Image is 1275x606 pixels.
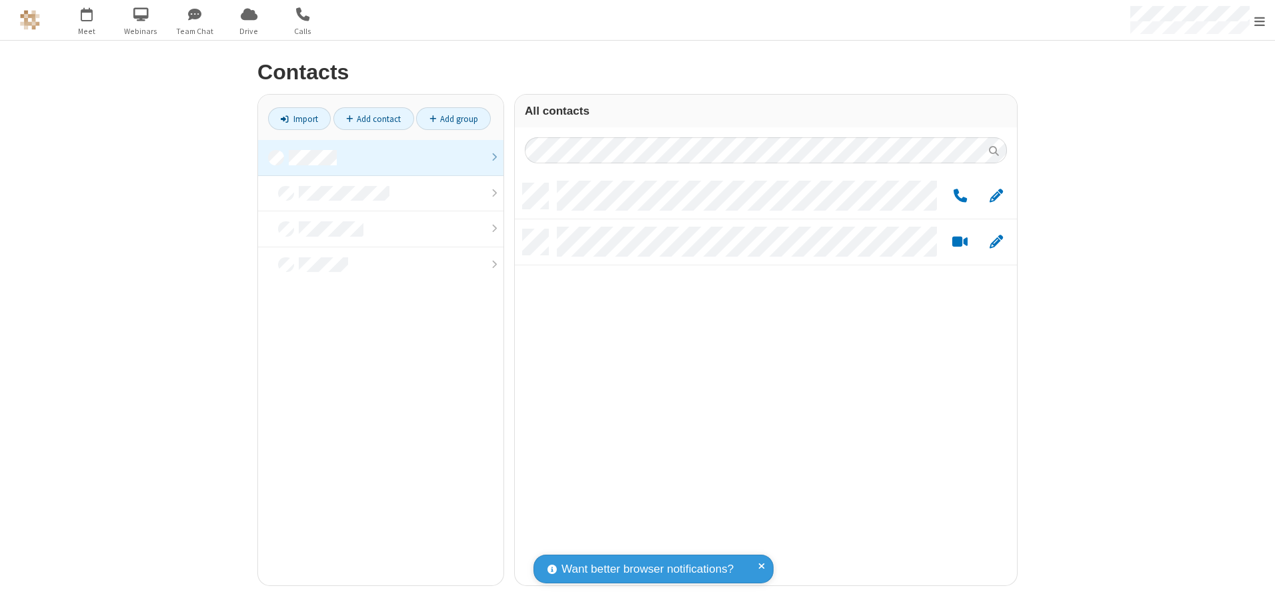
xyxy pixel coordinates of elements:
button: Edit [983,234,1009,251]
a: Add group [416,107,491,130]
a: Add contact [333,107,414,130]
div: grid [515,173,1017,585]
span: Drive [224,25,274,37]
span: Meet [62,25,112,37]
span: Webinars [116,25,166,37]
button: Call by phone [947,188,973,205]
a: Import [268,107,331,130]
h3: All contacts [525,105,1007,117]
h2: Contacts [257,61,1018,84]
img: QA Selenium DO NOT DELETE OR CHANGE [20,10,40,30]
span: Calls [278,25,328,37]
button: Start a video meeting [947,234,973,251]
span: Team Chat [170,25,220,37]
span: Want better browser notifications? [561,561,734,578]
button: Edit [983,188,1009,205]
